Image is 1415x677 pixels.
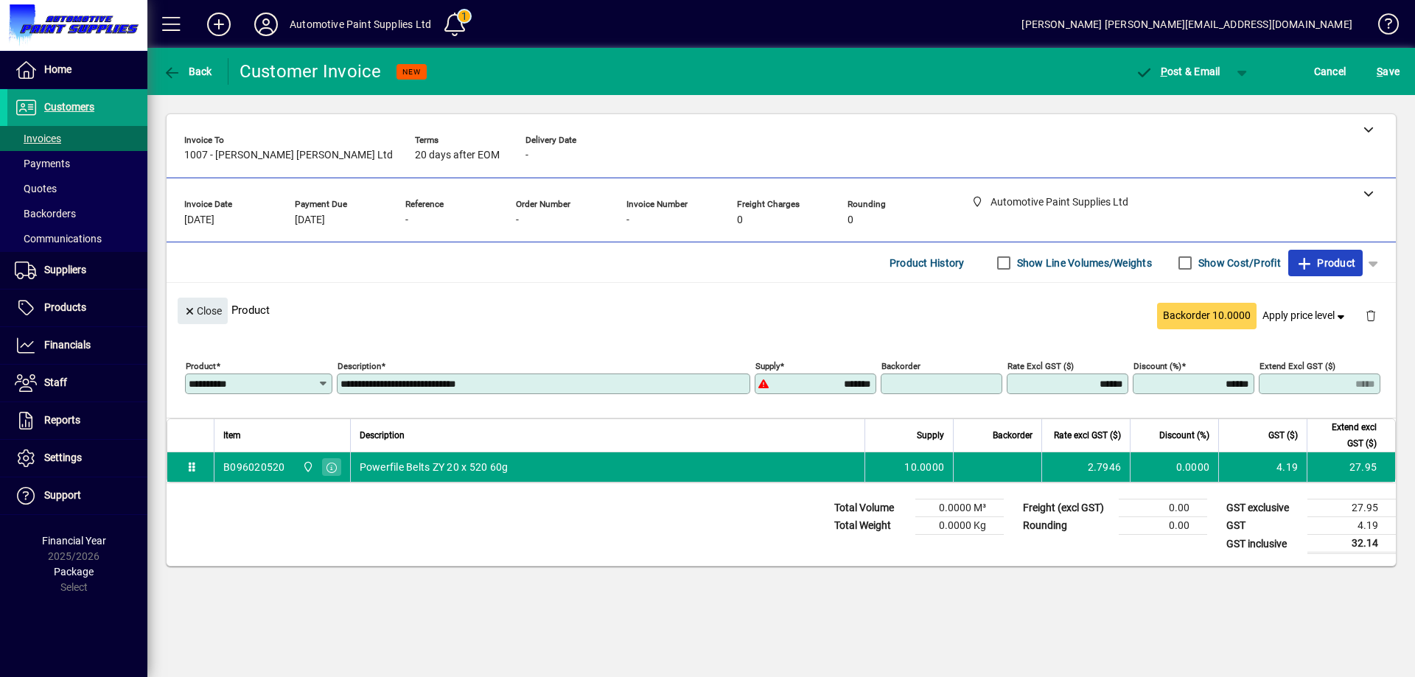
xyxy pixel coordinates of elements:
span: NEW [402,67,421,77]
span: Discount (%) [1159,427,1209,443]
a: Settings [7,440,147,477]
mat-label: Product [186,361,216,371]
span: Cancel [1314,60,1346,83]
span: Financials [44,339,91,351]
span: - [525,150,528,161]
span: Communications [15,233,102,245]
td: Total Volume [827,499,915,517]
label: Show Line Volumes/Weights [1014,256,1152,270]
div: 2.7946 [1051,460,1121,474]
span: Payments [15,158,70,169]
span: Rate excl GST ($) [1054,427,1121,443]
div: B096020520 [223,460,285,474]
td: Total Weight [827,517,915,535]
a: Reports [7,402,147,439]
button: Backorder 10.0000 [1157,303,1257,329]
span: 20 days after EOM [415,150,500,161]
div: Product [167,283,1396,337]
button: Add [195,11,242,38]
button: Close [178,298,228,324]
button: Product [1288,250,1363,276]
app-page-header-button: Delete [1353,309,1388,322]
mat-label: Discount (%) [1133,361,1181,371]
span: Package [54,566,94,578]
span: [DATE] [184,214,214,226]
span: [DATE] [295,214,325,226]
a: Products [7,290,147,326]
app-page-header-button: Back [147,58,228,85]
td: Rounding [1016,517,1119,535]
a: Communications [7,226,147,251]
span: Suppliers [44,264,86,276]
button: Back [159,58,216,85]
span: 1007 - [PERSON_NAME] [PERSON_NAME] Ltd [184,150,393,161]
a: Financials [7,327,147,364]
a: Knowledge Base [1367,3,1397,51]
td: 27.95 [1307,499,1396,517]
span: S [1377,66,1383,77]
button: Apply price level [1257,303,1354,329]
span: Reports [44,414,80,426]
span: Settings [44,452,82,463]
td: GST inclusive [1219,535,1307,553]
td: Freight (excl GST) [1016,499,1119,517]
span: - [405,214,408,226]
span: Backorders [15,208,76,220]
span: Extend excl GST ($) [1316,419,1377,452]
a: Backorders [7,201,147,226]
td: 0.00 [1119,499,1207,517]
a: Payments [7,151,147,176]
span: Financial Year [42,535,106,547]
a: Support [7,477,147,514]
span: Product History [890,251,965,275]
span: Supply [917,427,944,443]
td: GST [1219,517,1307,535]
td: 27.95 [1307,452,1395,482]
a: Staff [7,365,147,401]
button: Cancel [1310,58,1350,85]
span: Customers [44,101,94,113]
span: Support [44,489,81,501]
td: 0.0000 [1130,452,1218,482]
span: 0 [848,214,853,226]
a: Home [7,52,147,88]
span: Automotive Paint Supplies Ltd [298,459,315,475]
span: Backorder [993,427,1033,443]
button: Post & Email [1128,58,1228,85]
span: Backorder 10.0000 [1163,308,1251,323]
mat-label: Supply [755,361,780,371]
td: 32.14 [1307,535,1396,553]
span: ave [1377,60,1400,83]
span: ost & Email [1135,66,1220,77]
span: Staff [44,376,67,388]
span: Close [184,299,222,323]
td: 4.19 [1307,517,1396,535]
mat-label: Extend excl GST ($) [1259,361,1335,371]
span: Description [360,427,405,443]
span: Home [44,63,71,75]
span: - [626,214,629,226]
app-page-header-button: Close [174,304,231,317]
mat-label: Rate excl GST ($) [1007,361,1074,371]
a: Quotes [7,176,147,201]
button: Profile [242,11,290,38]
button: Save [1373,58,1403,85]
span: Back [163,66,212,77]
span: Quotes [15,183,57,194]
label: Show Cost/Profit [1195,256,1281,270]
span: Apply price level [1262,308,1348,323]
mat-label: Description [338,361,381,371]
mat-label: Backorder [881,361,920,371]
button: Product History [884,250,971,276]
td: 0.00 [1119,517,1207,535]
button: Delete [1353,298,1388,333]
span: Product [1296,251,1355,275]
div: Automotive Paint Supplies Ltd [290,13,431,36]
span: Powerfile Belts ZY 20 x 520 60g [360,460,509,474]
td: 0.0000 M³ [915,499,1004,517]
span: 10.0000 [904,460,944,474]
td: 4.19 [1218,452,1307,482]
td: GST exclusive [1219,499,1307,517]
span: GST ($) [1268,427,1298,443]
div: [PERSON_NAME] [PERSON_NAME][EMAIL_ADDRESS][DOMAIN_NAME] [1021,13,1352,36]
